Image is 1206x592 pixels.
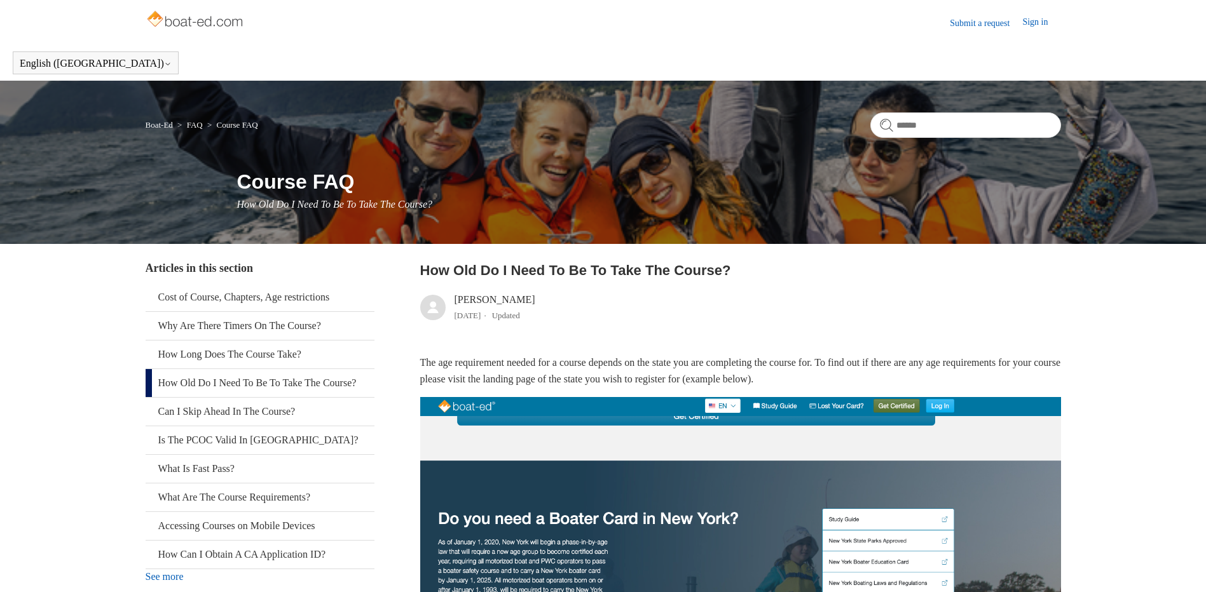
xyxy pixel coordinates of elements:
h1: Course FAQ [237,166,1061,197]
a: Course FAQ [217,120,258,130]
div: [PERSON_NAME] [455,292,535,323]
a: Accessing Courses on Mobile Devices [146,512,374,540]
a: Is The PCOC Valid In [GEOGRAPHIC_DATA]? [146,426,374,454]
a: See more [146,571,184,582]
a: Can I Skip Ahead In The Course? [146,398,374,426]
p: The age requirement needed for a course depends on the state you are completing the course for. T... [420,354,1061,387]
img: Boat-Ed Help Center home page [146,8,247,33]
a: Boat-Ed [146,120,173,130]
a: How Can I Obtain A CA Application ID? [146,541,374,568]
a: What Is Fast Pass? [146,455,374,483]
span: Articles in this section [146,262,253,274]
a: How Long Does The Course Take? [146,340,374,368]
li: FAQ [175,120,205,130]
a: Submit a request [950,17,1022,30]
a: FAQ [187,120,203,130]
button: English ([GEOGRAPHIC_DATA]) [20,58,172,69]
a: Why Are There Timers On The Course? [146,312,374,340]
li: Boat-Ed [146,120,175,130]
li: Course FAQ [205,120,258,130]
input: Search [870,112,1061,138]
a: Sign in [1022,15,1060,30]
a: Cost of Course, Chapters, Age restrictions [146,283,374,311]
li: Updated [492,311,520,320]
span: How Old Do I Need To Be To Take The Course? [237,199,433,210]
h2: How Old Do I Need To Be To Take The Course? [420,260,1061,281]
a: How Old Do I Need To Be To Take The Course? [146,369,374,397]
a: What Are The Course Requirements? [146,483,374,511]
time: 05/14/2024, 14:09 [455,311,481,320]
